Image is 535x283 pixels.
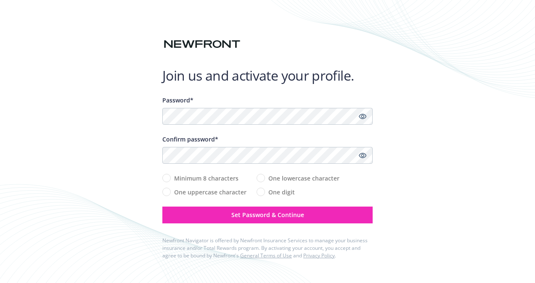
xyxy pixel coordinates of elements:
span: Set Password & Continue [231,211,304,219]
img: Newfront logo [162,37,242,52]
span: One uppercase character [174,188,246,197]
span: One digit [268,188,295,197]
div: Newfront Navigator is offered by Newfront Insurance Services to manage your business insurance an... [162,237,373,259]
a: Show password [358,111,368,121]
span: One lowercase character [268,174,339,183]
span: Minimum 8 characters [174,174,238,183]
a: Show password [358,150,368,160]
h1: Join us and activate your profile. [162,67,373,84]
button: Set Password & Continue [162,207,373,223]
a: Privacy Policy [303,252,335,259]
span: Password* [162,96,193,104]
a: General Terms of Use [240,252,292,259]
input: Confirm your unique password [162,147,373,164]
span: Confirm password* [162,135,218,143]
input: Enter a unique password... [162,108,373,125]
